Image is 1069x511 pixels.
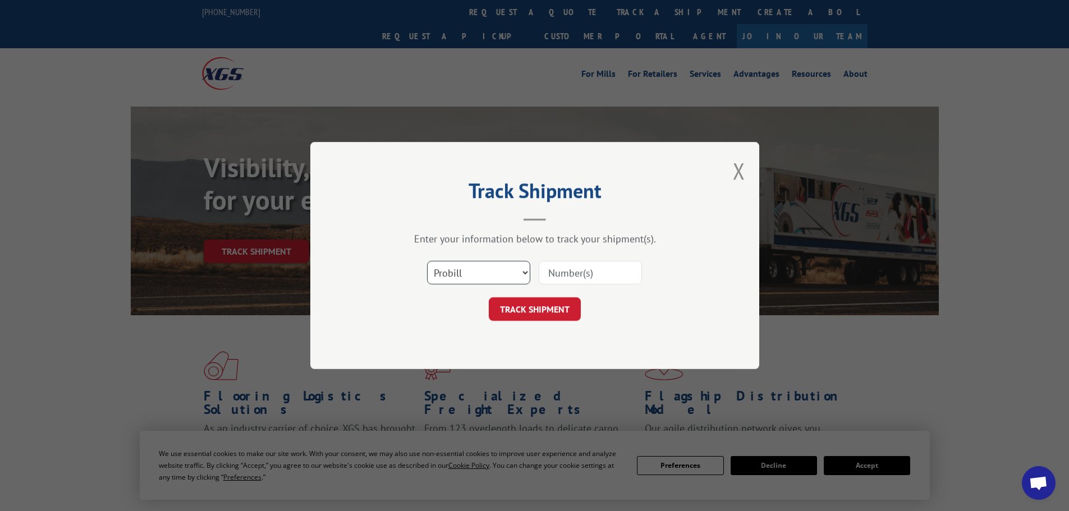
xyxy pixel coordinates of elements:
[366,232,703,245] div: Enter your information below to track your shipment(s).
[489,297,581,321] button: TRACK SHIPMENT
[539,261,642,284] input: Number(s)
[733,156,745,186] button: Close modal
[366,183,703,204] h2: Track Shipment
[1022,466,1056,500] a: Open chat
